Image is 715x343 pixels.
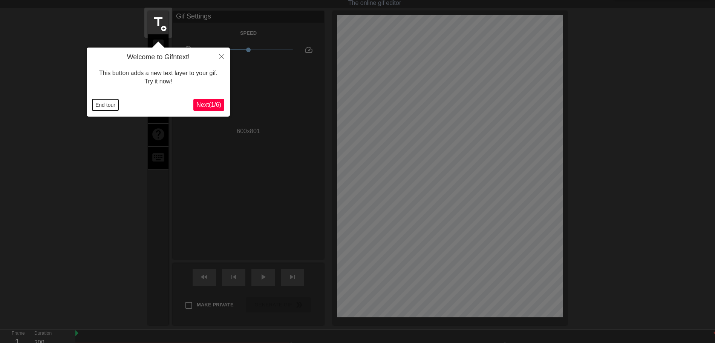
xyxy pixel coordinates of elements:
[213,48,230,65] button: Close
[92,99,118,111] button: End tour
[92,62,224,94] div: This button adds a new text layer to your gif. Try it now!
[92,53,224,62] h4: Welcome to Gifntext!
[193,99,224,111] button: Next
[196,102,221,108] span: Next ( 1 / 6 )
